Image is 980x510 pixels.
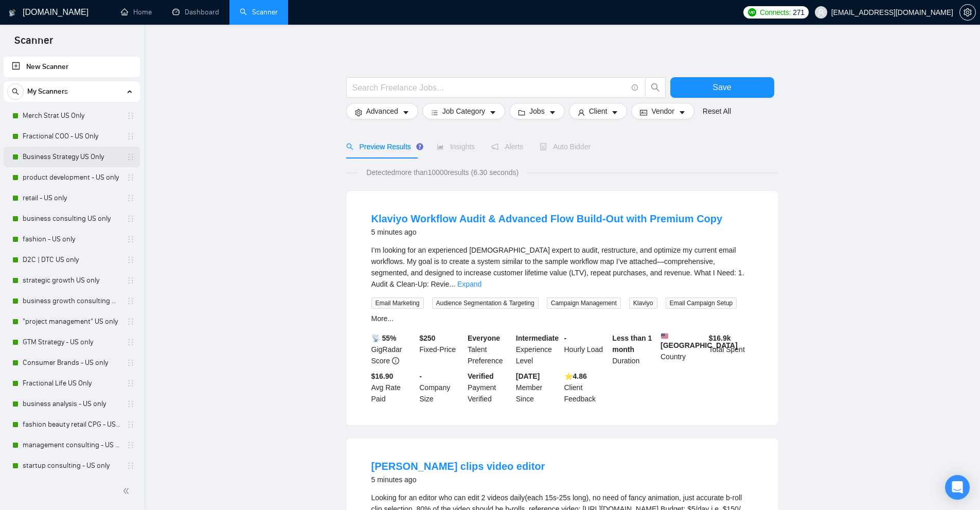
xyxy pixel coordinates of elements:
span: holder [127,359,135,367]
span: caret-down [611,109,618,116]
span: holder [127,338,135,346]
span: Advanced [366,105,398,117]
span: holder [127,462,135,470]
span: notification [491,143,498,150]
span: Alerts [491,143,523,151]
b: Everyone [468,334,500,342]
a: product development - US only [23,167,120,188]
span: holder [127,379,135,388]
b: - [564,334,567,342]
a: Merch Strat US Only [23,105,120,126]
img: 🇺🇸 [661,332,668,340]
input: Search Freelance Jobs... [352,81,627,94]
a: business analysis - US only [23,394,120,414]
span: caret-down [489,109,496,116]
span: My Scanners [27,81,68,102]
a: strategic growth US only [23,270,120,291]
div: Member Since [514,371,562,405]
b: - [419,372,422,380]
a: fashion - US only [23,229,120,250]
span: holder [127,235,135,243]
span: Preview Results [346,143,420,151]
span: caret-down [549,109,556,116]
div: Tooltip anchor [415,142,424,151]
a: retail - US only [23,188,120,208]
div: Hourly Load [562,332,611,366]
span: holder [127,420,135,429]
li: New Scanner [4,57,140,77]
span: info-circle [632,84,638,91]
div: Total Spent [707,332,755,366]
div: I’m looking for an experienced Klaviyo expert to audit, restructure, and optimize my current emai... [371,244,753,290]
button: search [645,77,666,98]
a: "project management" US only [23,311,120,332]
span: robot [540,143,547,150]
span: holder [127,215,135,223]
button: folderJobscaret-down [509,103,565,119]
button: barsJob Categorycaret-down [422,103,505,119]
span: holder [127,441,135,449]
a: searchScanner [240,8,278,16]
span: user [578,109,585,116]
span: holder [127,132,135,140]
div: Duration [610,332,658,366]
a: More... [371,314,394,323]
div: Avg Rate Paid [369,371,418,405]
div: 5 minutes ago [371,226,723,238]
a: business consulting US only [23,208,120,229]
span: holder [127,318,135,326]
div: 5 minutes ago [371,473,545,486]
div: Payment Verified [466,371,514,405]
button: Save [670,77,774,98]
a: homeHome [121,8,152,16]
span: 271 [793,7,804,18]
span: holder [127,112,135,120]
span: folder [518,109,525,116]
a: Expand [457,280,482,288]
a: Klaviyo Workflow Audit & Advanced Flow Build-Out with Premium Copy [371,213,723,224]
span: info-circle [392,357,399,364]
div: Company Size [417,371,466,405]
a: GTM Strategy - US only [23,332,120,353]
span: caret-down [679,109,686,116]
a: fashion beauty retail CPG - US only [23,414,120,435]
span: holder [127,297,135,305]
span: search [346,143,353,150]
button: userClientcaret-down [569,103,628,119]
span: Email Marketing [371,297,424,309]
div: GigRadar Score [369,332,418,366]
button: settingAdvancedcaret-down [346,103,418,119]
img: logo [9,5,16,21]
span: Detected more than 10000 results (6.30 seconds) [359,167,526,178]
span: holder [127,194,135,202]
span: Vendor [651,105,674,117]
b: Verified [468,372,494,380]
span: Insights [437,143,475,151]
span: idcard [640,109,647,116]
a: Reset All [703,105,731,117]
span: bars [431,109,438,116]
b: [DATE] [516,372,540,380]
div: Fixed-Price [417,332,466,366]
b: $ 16.9k [709,334,731,342]
span: Audience Segmentation & Targeting [432,297,539,309]
b: $16.90 [371,372,394,380]
a: Fractional COO - US Only [23,126,120,147]
span: setting [355,109,362,116]
span: holder [127,400,135,408]
a: dashboardDashboard [172,8,219,16]
span: Campaign Management [547,297,621,309]
div: Country [658,332,707,366]
img: upwork-logo.png [748,8,756,16]
span: Job Category [442,105,485,117]
span: ... [449,280,455,288]
span: Email Campaign Setup [666,297,737,309]
span: user [817,9,825,16]
span: area-chart [437,143,444,150]
button: setting [959,4,976,21]
span: Connects: [760,7,791,18]
span: Jobs [529,105,545,117]
a: setting [959,8,976,16]
span: double-left [122,486,133,496]
a: Fractional Life US Only [23,373,120,394]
